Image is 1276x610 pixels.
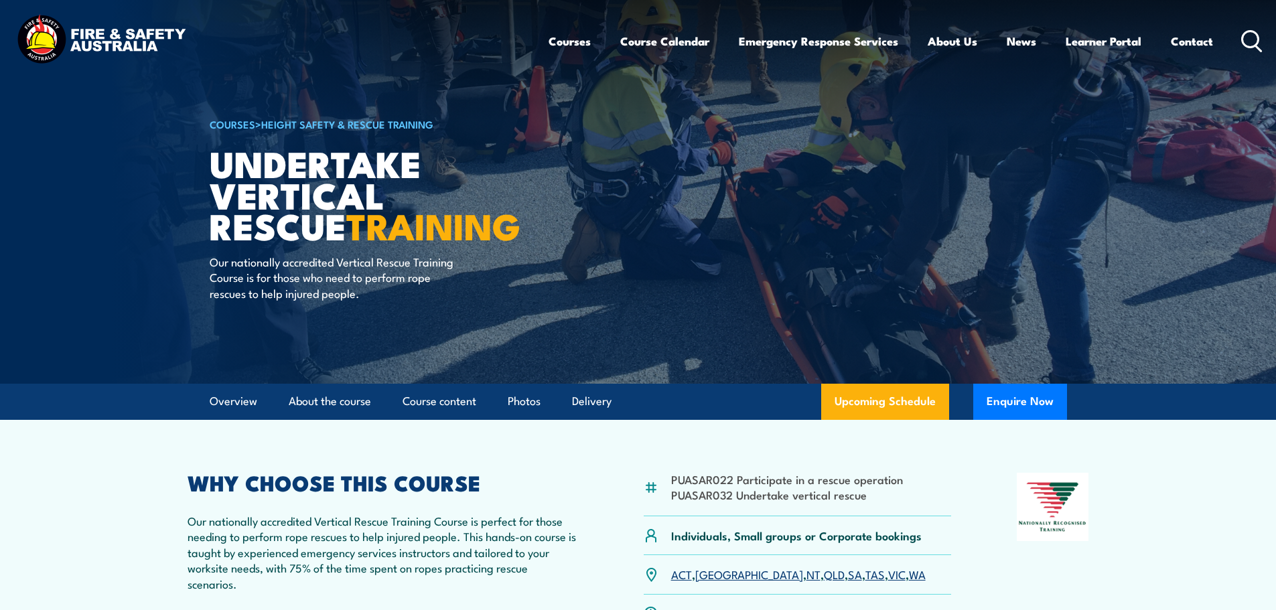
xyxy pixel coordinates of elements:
p: Individuals, Small groups or Corporate bookings [671,528,922,543]
img: Nationally Recognised Training logo. [1017,473,1089,541]
a: Learner Portal [1066,23,1141,59]
li: PUASAR022 Participate in a rescue operation [671,471,903,487]
a: Photos [508,384,541,419]
a: Upcoming Schedule [821,384,949,420]
a: WA [909,566,926,582]
a: COURSES [210,117,255,131]
a: News [1007,23,1036,59]
a: [GEOGRAPHIC_DATA] [695,566,803,582]
a: About Us [928,23,977,59]
a: Overview [210,384,257,419]
a: Emergency Response Services [739,23,898,59]
button: Enquire Now [973,384,1067,420]
a: SA [848,566,862,582]
a: Contact [1171,23,1213,59]
h6: > [210,116,541,132]
strong: TRAINING [346,197,520,252]
h2: WHY CHOOSE THIS COURSE [188,473,579,491]
a: About the course [289,384,371,419]
li: PUASAR032 Undertake vertical rescue [671,487,903,502]
p: Our nationally accredited Vertical Rescue Training Course is for those who need to perform rope r... [210,254,454,301]
a: QLD [824,566,845,582]
a: Course content [403,384,476,419]
h1: Undertake Vertical Rescue [210,147,541,241]
a: NT [806,566,821,582]
a: Courses [549,23,591,59]
a: Height Safety & Rescue Training [261,117,433,131]
a: VIC [888,566,906,582]
a: Delivery [572,384,612,419]
p: , , , , , , , [671,566,926,582]
a: ACT [671,566,692,582]
a: Course Calendar [620,23,709,59]
a: TAS [865,566,885,582]
p: Our nationally accredited Vertical Rescue Training Course is perfect for those needing to perform... [188,513,579,591]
